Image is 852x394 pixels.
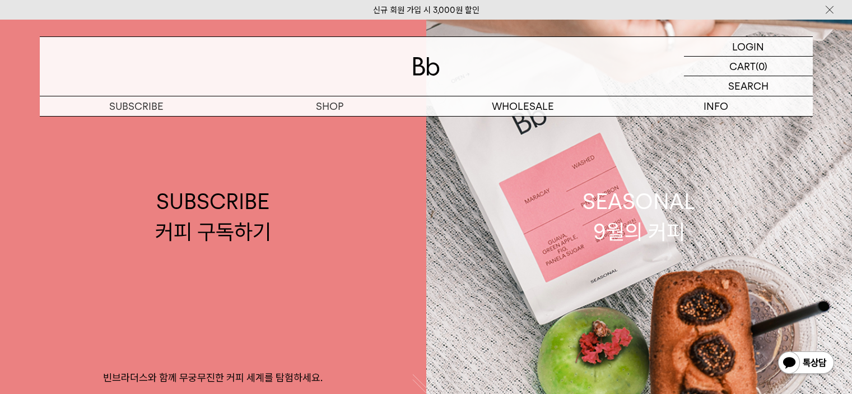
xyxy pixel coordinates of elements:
[583,187,696,246] div: SEASONAL 9월의 커피
[684,37,813,57] a: LOGIN
[728,76,769,96] p: SEARCH
[777,350,835,377] img: 카카오톡 채널 1:1 채팅 버튼
[155,187,271,246] div: SUBSCRIBE 커피 구독하기
[732,37,764,56] p: LOGIN
[684,57,813,76] a: CART (0)
[729,57,756,76] p: CART
[426,96,620,116] p: WHOLESALE
[373,5,479,15] a: 신규 회원 가입 시 3,000원 할인
[40,96,233,116] a: SUBSCRIBE
[233,96,426,116] a: SHOP
[413,57,440,76] img: 로고
[620,96,813,116] p: INFO
[756,57,767,76] p: (0)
